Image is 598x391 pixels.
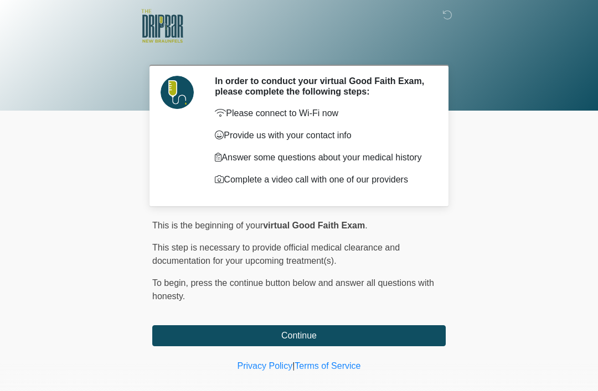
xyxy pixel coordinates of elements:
p: Provide us with your contact info [215,129,429,142]
p: Answer some questions about your medical history [215,151,429,164]
strong: virtual Good Faith Exam [263,221,365,230]
p: Complete a video call with one of our providers [215,173,429,186]
button: Continue [152,325,446,346]
a: Terms of Service [295,361,360,371]
img: Agent Avatar [161,76,194,109]
span: . [365,221,367,230]
span: This step is necessary to provide official medical clearance and documentation for your upcoming ... [152,243,400,265]
span: To begin, [152,278,190,288]
a: | [292,361,295,371]
span: press the continue button below and answer all questions with honesty. [152,278,434,301]
a: Privacy Policy [238,361,293,371]
img: The DRIPBaR - New Braunfels Logo [141,8,183,44]
h2: In order to conduct your virtual Good Faith Exam, please complete the following steps: [215,76,429,97]
p: Please connect to Wi-Fi now [215,107,429,120]
span: This is the beginning of your [152,221,263,230]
